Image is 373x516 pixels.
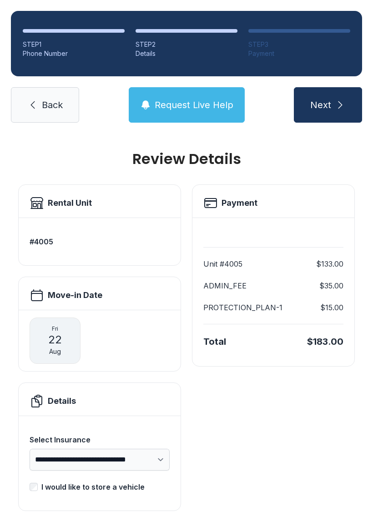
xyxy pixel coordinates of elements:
h2: Move-in Date [48,289,102,302]
div: Phone Number [23,49,125,58]
span: Request Live Help [155,99,233,111]
div: $183.00 [307,335,343,348]
span: Fri [52,325,58,332]
div: STEP 1 [23,40,125,49]
span: Back [42,99,63,111]
dt: ADMIN_FEE [203,280,247,291]
h1: Review Details [18,152,355,166]
div: STEP 2 [136,40,237,49]
dt: PROTECTION_PLAN-1 [203,302,282,313]
h2: Details [48,395,76,407]
span: 22 [48,332,62,347]
div: I would like to store a vehicle [41,481,145,492]
div: Total [203,335,226,348]
h2: Rental Unit [48,197,92,209]
span: Next [310,99,331,111]
div: Details [136,49,237,58]
span: Aug [49,347,61,356]
div: STEP 3 [248,40,350,49]
dd: $35.00 [319,280,343,291]
div: Payment [248,49,350,58]
div: Select Insurance [30,434,170,445]
dd: $133.00 [316,258,343,269]
dd: $15.00 [320,302,343,313]
h3: #4005 [30,236,170,247]
select: Select Insurance [30,449,170,471]
h2: Payment [222,197,257,209]
dt: Unit #4005 [203,258,242,269]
